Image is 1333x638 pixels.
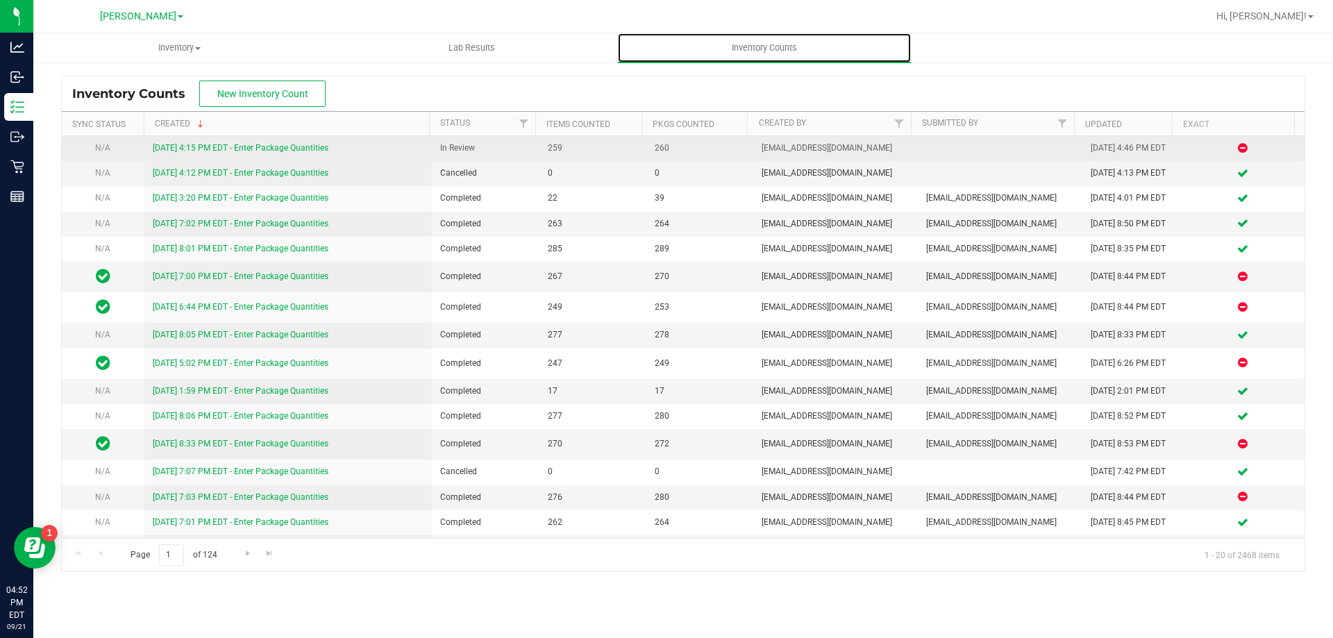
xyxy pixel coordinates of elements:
span: [EMAIL_ADDRESS][DOMAIN_NAME] [762,270,909,283]
span: [EMAIL_ADDRESS][DOMAIN_NAME] [762,437,909,451]
div: [DATE] 2:01 PM EDT [1091,385,1173,398]
span: Completed [440,491,530,504]
span: [EMAIL_ADDRESS][DOMAIN_NAME] [926,516,1074,529]
a: Go to the next page [237,544,258,563]
iframe: Resource center [14,527,56,569]
span: 249 [655,357,745,370]
span: 285 [548,242,638,255]
span: In Sync [96,267,110,286]
div: [DATE] 8:44 PM EDT [1091,301,1173,314]
span: [EMAIL_ADDRESS][DOMAIN_NAME] [762,465,909,478]
span: Page of 124 [119,544,228,566]
span: [EMAIL_ADDRESS][DOMAIN_NAME] [926,242,1074,255]
a: [DATE] 4:12 PM EDT - Enter Package Quantities [153,168,328,178]
span: In Sync [96,297,110,317]
input: 1 [159,544,184,566]
span: [EMAIL_ADDRESS][DOMAIN_NAME] [762,410,909,423]
span: 0 [655,465,745,478]
span: N/A [95,492,110,502]
a: Inventory Counts [618,33,910,62]
div: [DATE] 4:13 PM EDT [1091,167,1173,180]
span: [EMAIL_ADDRESS][DOMAIN_NAME] [762,242,909,255]
span: Inventory Counts [713,42,816,54]
span: Completed [440,385,530,398]
a: [DATE] 6:44 PM EDT - Enter Package Quantities [153,302,328,312]
span: 247 [548,357,638,370]
a: [DATE] 8:01 PM EDT - Enter Package Quantities [153,244,328,253]
div: [DATE] 8:35 PM EDT [1091,242,1173,255]
a: [DATE] 7:00 PM EDT - Enter Package Quantities [153,271,328,281]
a: [DATE] 8:05 PM EDT - Enter Package Quantities [153,330,328,339]
a: [DATE] 5:02 PM EDT - Enter Package Quantities [153,358,328,368]
inline-svg: Reports [10,190,24,203]
a: Submitted By [922,118,978,128]
span: 0 [655,167,745,180]
span: Completed [440,242,530,255]
div: [DATE] 7:42 PM EDT [1091,465,1173,478]
span: [EMAIL_ADDRESS][DOMAIN_NAME] [762,167,909,180]
a: Inventory [33,33,326,62]
span: 276 [548,491,638,504]
a: Filter [512,112,535,135]
div: [DATE] 8:52 PM EDT [1091,410,1173,423]
span: [EMAIL_ADDRESS][DOMAIN_NAME] [926,270,1074,283]
span: [EMAIL_ADDRESS][DOMAIN_NAME] [926,192,1074,205]
inline-svg: Analytics [10,40,24,54]
span: Lab Results [430,42,514,54]
div: [DATE] 4:46 PM EDT [1091,142,1173,155]
span: N/A [95,143,110,153]
span: 0 [548,167,638,180]
span: 263 [548,217,638,230]
span: Completed [440,270,530,283]
span: N/A [95,517,110,527]
a: Status [440,118,470,128]
span: 17 [655,385,745,398]
span: Completed [440,357,530,370]
span: Completed [440,328,530,342]
div: [DATE] 8:44 PM EDT [1091,270,1173,283]
a: Created By [759,118,806,128]
span: 22 [548,192,638,205]
span: [EMAIL_ADDRESS][DOMAIN_NAME] [762,142,909,155]
span: N/A [95,244,110,253]
a: Sync Status [72,119,126,129]
span: 270 [655,270,745,283]
span: Completed [440,301,530,314]
span: [EMAIL_ADDRESS][DOMAIN_NAME] [926,410,1074,423]
span: Completed [440,437,530,451]
a: [DATE] 7:07 PM EDT - Enter Package Quantities [153,467,328,476]
span: [EMAIL_ADDRESS][DOMAIN_NAME] [762,357,909,370]
span: Completed [440,516,530,529]
span: 267 [548,270,638,283]
span: Inventory [34,42,325,54]
a: Filter [887,112,910,135]
span: N/A [95,168,110,178]
span: In Sync [96,353,110,373]
th: Exact [1172,112,1294,136]
a: Pkgs Counted [653,119,714,129]
span: N/A [95,411,110,421]
inline-svg: Outbound [10,130,24,144]
span: Completed [440,217,530,230]
span: 272 [655,437,745,451]
span: [EMAIL_ADDRESS][DOMAIN_NAME] [926,385,1074,398]
a: [DATE] 3:20 PM EDT - Enter Package Quantities [153,193,328,203]
div: [DATE] 4:01 PM EDT [1091,192,1173,205]
div: [DATE] 8:45 PM EDT [1091,516,1173,529]
span: 264 [655,516,745,529]
button: New Inventory Count [199,81,326,107]
div: [DATE] 8:44 PM EDT [1091,491,1173,504]
span: 0 [548,465,638,478]
span: 277 [548,328,638,342]
span: N/A [95,386,110,396]
p: 09/21 [6,621,27,632]
div: [DATE] 6:26 PM EDT [1091,357,1173,370]
a: [DATE] 8:06 PM EDT - Enter Package Quantities [153,411,328,421]
a: Filter [1050,112,1073,135]
span: [EMAIL_ADDRESS][DOMAIN_NAME] [762,385,909,398]
a: [DATE] 8:33 PM EDT - Enter Package Quantities [153,439,328,448]
div: [DATE] 8:50 PM EDT [1091,217,1173,230]
inline-svg: Inbound [10,70,24,84]
span: [EMAIL_ADDRESS][DOMAIN_NAME] [926,301,1074,314]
